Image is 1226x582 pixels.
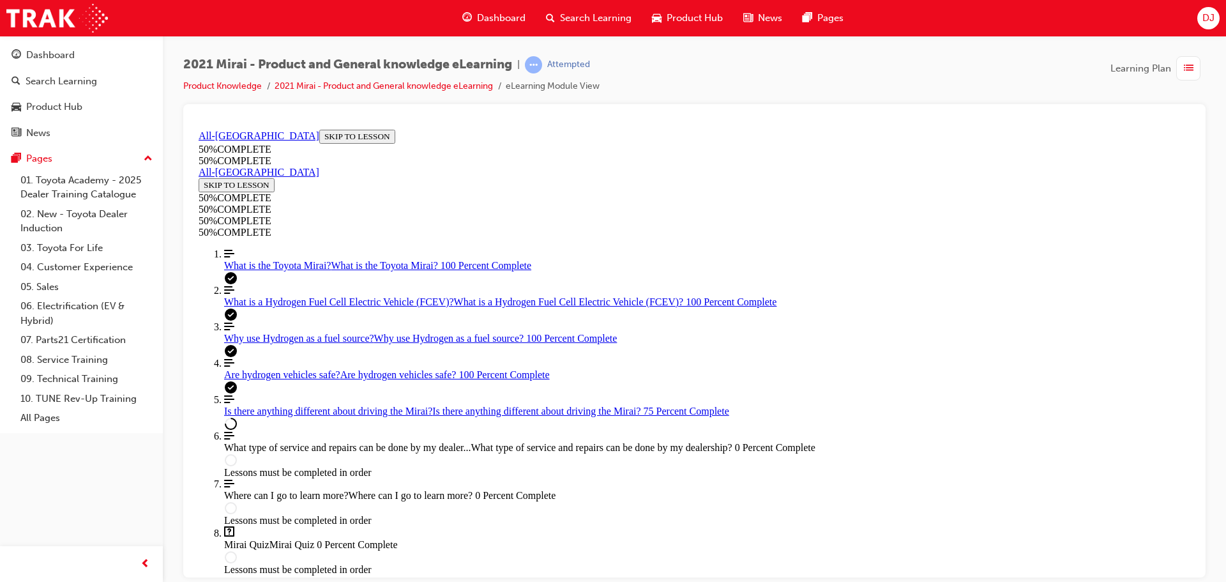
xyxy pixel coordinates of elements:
[26,100,82,114] div: Product Hub
[758,11,782,26] span: News
[667,11,723,26] span: Product Hub
[275,80,493,91] a: 2021 Mirai - Product and General knowledge eLearning
[183,80,262,91] a: Product Knowledge
[15,238,158,258] a: 03. Toyota For Life
[5,41,158,147] button: DashboardSearch LearningProduct HubNews
[5,68,174,79] div: 50 % COMPLETE
[5,147,158,171] button: Pages
[15,369,158,389] a: 09. Technical Training
[5,42,126,53] a: All-[GEOGRAPHIC_DATA]
[642,5,733,31] a: car-iconProduct Hub
[506,79,600,94] li: eLearning Module View
[11,76,20,88] span: search-icon
[477,11,526,26] span: Dashboard
[11,50,21,61] span: guage-icon
[15,389,158,409] a: 10. TUNE Rev-Up Training
[26,48,75,63] div: Dashboard
[6,4,108,33] img: Trak
[5,70,158,93] a: Search Learning
[31,440,178,450] span: Lessons must be completed in order
[1110,56,1206,80] button: Learning Plan
[26,126,50,141] div: News
[11,102,21,113] span: car-icon
[462,10,472,26] span: guage-icon
[5,91,997,102] div: 50 % COMPLETE
[15,350,158,370] a: 08. Service Training
[5,121,158,145] a: News
[546,10,555,26] span: search-icon
[525,56,542,73] span: learningRecordVerb_ATTEMPT-icon
[15,296,158,330] a: 06. Electrification (EV & Hybrid)
[452,5,536,31] a: guage-iconDashboard
[11,153,21,165] span: pages-icon
[517,57,520,72] span: |
[15,330,158,350] a: 07. Parts21 Certification
[15,171,158,204] a: 01. Toyota Academy - 2025 Dealer Training Catalogue
[5,79,174,91] div: 50 % COMPLETE
[5,6,126,17] a: All-[GEOGRAPHIC_DATA]
[803,10,812,26] span: pages-icon
[792,5,854,31] a: pages-iconPages
[1202,11,1215,26] span: DJ
[15,277,158,297] a: 05. Sales
[5,31,997,42] div: 50 % COMPLETE
[126,5,202,19] button: SKIP TO LESSON
[547,59,590,71] div: Attempted
[144,151,153,167] span: up-icon
[5,95,158,119] a: Product Hub
[5,5,997,451] section: Course Overview
[5,42,174,91] section: Course Information
[5,102,997,114] div: 50 % COMPLETE
[183,57,512,72] span: 2021 Mirai - Product and General knowledge eLearning
[5,54,81,68] button: SKIP TO LESSON
[1110,61,1171,76] span: Learning Plan
[26,74,97,89] div: Search Learning
[5,5,997,42] section: Course Information
[15,204,158,238] a: 02. New - Toyota Dealer Induction
[743,10,753,26] span: news-icon
[5,124,997,451] nav: Course Outline
[5,19,997,31] div: 50 % COMPLETE
[140,556,150,572] span: prev-icon
[1184,61,1193,77] span: list-icon
[11,128,21,139] span: news-icon
[817,11,844,26] span: Pages
[652,10,662,26] span: car-icon
[733,5,792,31] a: news-iconNews
[5,43,158,67] a: Dashboard
[15,408,158,428] a: All Pages
[536,5,642,31] a: search-iconSearch Learning
[1197,7,1220,29] button: DJ
[560,11,632,26] span: Search Learning
[15,257,158,277] a: 04. Customer Experience
[26,151,52,166] div: Pages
